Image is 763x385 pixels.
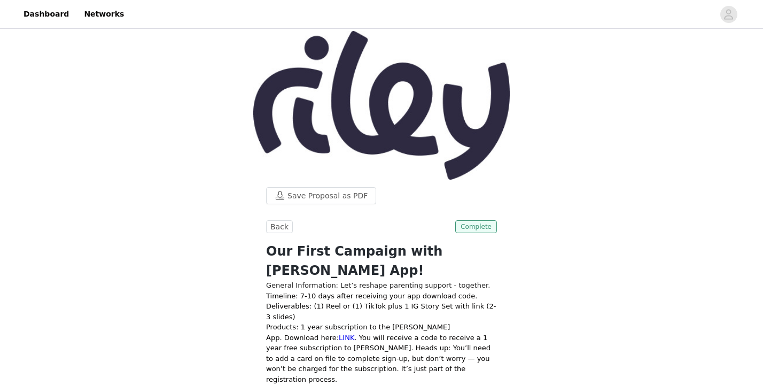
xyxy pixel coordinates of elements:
img: campaign image [253,31,510,180]
a: LINK [339,334,354,342]
p: Deliverables: (1) Reel or (1) TikTok plus 1 IG Story Set with link (2-3 slides) [266,301,497,322]
h3: General Information: Let’s reshape parenting support - together. [266,280,497,291]
p: Products: 1 year subscription to the [PERSON_NAME] App. Download here: . You will receive a code ... [266,322,497,384]
button: Save Proposal as PDF [266,187,376,204]
p: Timeline: 7-10 days after receiving your app download code. [266,291,497,302]
span: Complete [455,220,497,233]
button: Back [266,220,293,233]
a: Dashboard [17,2,75,26]
a: Networks [77,2,130,26]
h1: Our First Campaign with [PERSON_NAME] App! [266,242,497,280]
div: avatar [723,6,734,23]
